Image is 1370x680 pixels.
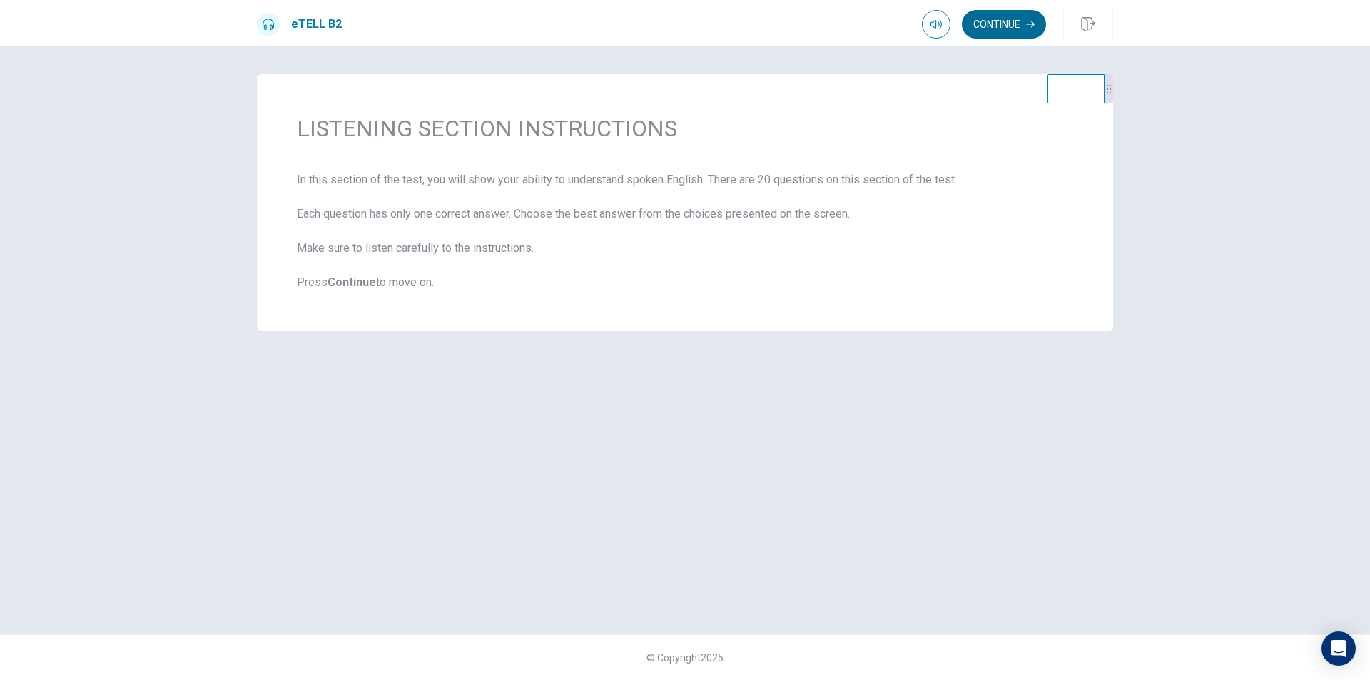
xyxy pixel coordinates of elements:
[646,652,724,664] span: © Copyright 2025
[291,16,342,33] h1: eTELL B2
[328,275,376,289] b: Continue
[297,114,1073,143] span: LISTENING SECTION INSTRUCTIONS
[962,10,1046,39] button: Continue
[1321,631,1356,666] div: Open Intercom Messenger
[297,171,1073,291] span: In this section of the test, you will show your ability to understand spoken English. There are 2...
